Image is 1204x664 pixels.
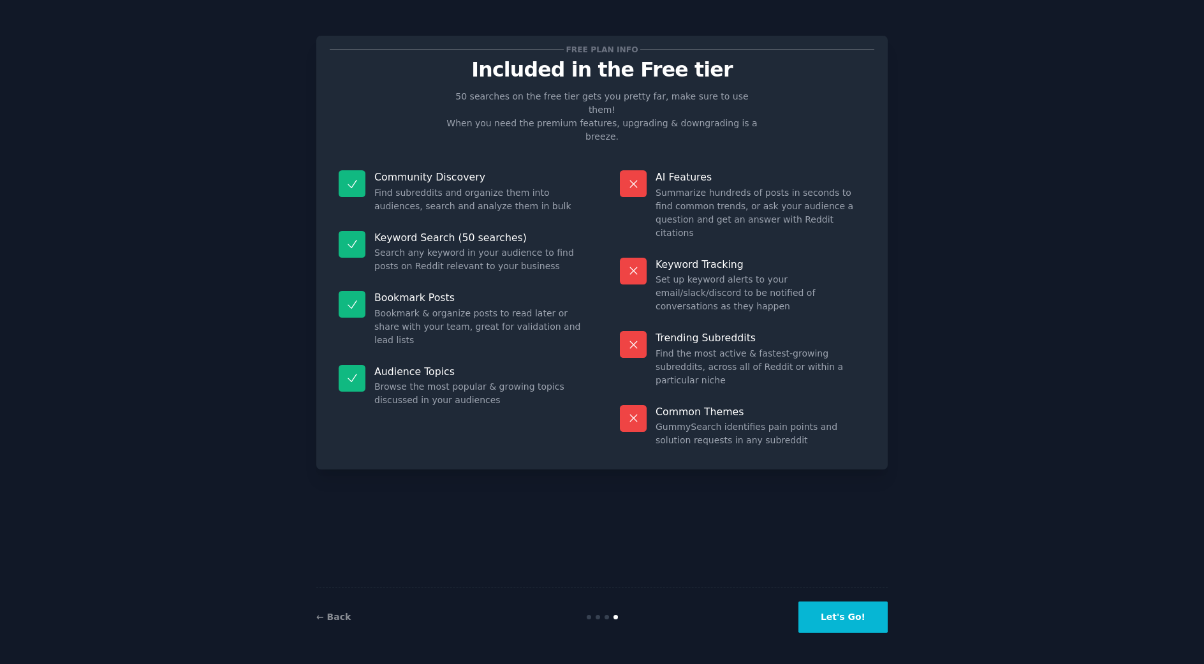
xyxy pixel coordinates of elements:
[656,347,865,387] dd: Find the most active & fastest-growing subreddits, across all of Reddit or within a particular niche
[656,258,865,271] p: Keyword Tracking
[374,186,584,213] dd: Find subreddits and organize them into audiences, search and analyze them in bulk
[374,170,584,184] p: Community Discovery
[798,601,888,633] button: Let's Go!
[374,246,584,273] dd: Search any keyword in your audience to find posts on Reddit relevant to your business
[374,307,584,347] dd: Bookmark & organize posts to read later or share with your team, great for validation and lead lists
[441,90,763,144] p: 50 searches on the free tier gets you pretty far, make sure to use them! When you need the premiu...
[374,291,584,304] p: Bookmark Posts
[374,365,584,378] p: Audience Topics
[564,43,640,56] span: Free plan info
[656,273,865,313] dd: Set up keyword alerts to your email/slack/discord to be notified of conversations as they happen
[656,331,865,344] p: Trending Subreddits
[656,420,865,447] dd: GummySearch identifies pain points and solution requests in any subreddit
[656,170,865,184] p: AI Features
[656,405,865,418] p: Common Themes
[656,186,865,240] dd: Summarize hundreds of posts in seconds to find common trends, or ask your audience a question and...
[374,380,584,407] dd: Browse the most popular & growing topics discussed in your audiences
[374,231,584,244] p: Keyword Search (50 searches)
[330,59,874,81] p: Included in the Free tier
[316,612,351,622] a: ← Back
